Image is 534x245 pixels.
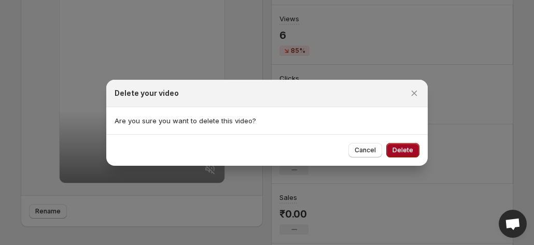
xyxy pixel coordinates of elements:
[386,143,419,157] button: Delete
[348,143,382,157] button: Cancel
[355,146,376,154] span: Cancel
[106,107,428,134] section: Are you sure you want to delete this video?
[407,86,421,100] button: Close
[392,146,413,154] span: Delete
[115,88,179,98] h2: Delete your video
[499,210,527,238] div: Open chat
